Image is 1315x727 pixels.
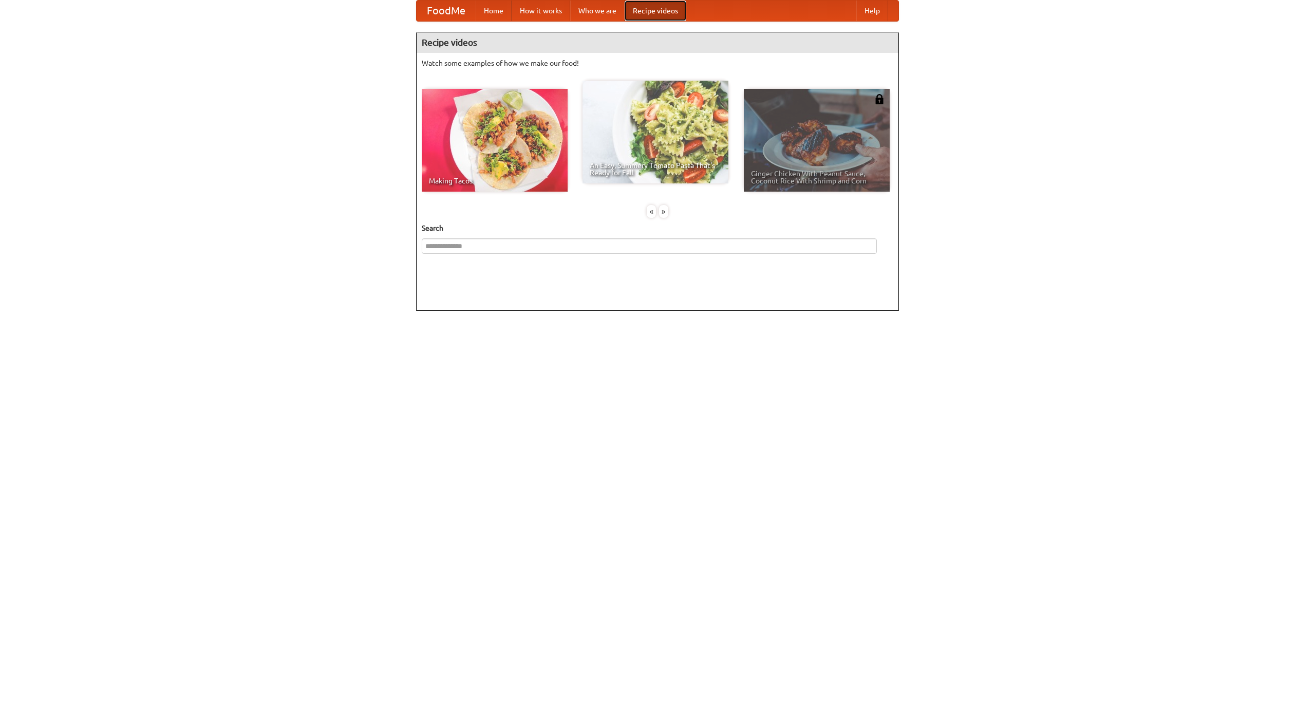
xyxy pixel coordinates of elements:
a: Help [856,1,888,21]
div: » [659,205,668,218]
a: How it works [512,1,570,21]
h4: Recipe videos [417,32,898,53]
p: Watch some examples of how we make our food! [422,58,893,68]
a: Recipe videos [625,1,686,21]
a: Who we are [570,1,625,21]
a: Home [476,1,512,21]
div: « [647,205,656,218]
a: An Easy, Summery Tomato Pasta That's Ready for Fall [583,81,728,183]
a: Making Tacos [422,89,568,192]
h5: Search [422,223,893,233]
img: 483408.png [874,94,885,104]
span: An Easy, Summery Tomato Pasta That's Ready for Fall [590,162,721,176]
a: FoodMe [417,1,476,21]
span: Making Tacos [429,177,560,184]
